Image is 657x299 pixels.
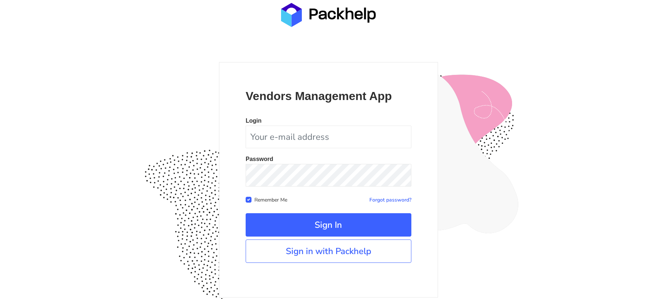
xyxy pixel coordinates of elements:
[246,213,411,237] button: Sign In
[254,195,287,203] label: Remember Me
[369,196,411,203] a: Forgot password?
[246,156,411,162] p: Password
[246,89,411,103] p: Vendors Management App
[246,126,411,148] input: Your e-mail address
[246,118,411,124] p: Login
[246,239,411,263] a: Sign in with Packhelp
